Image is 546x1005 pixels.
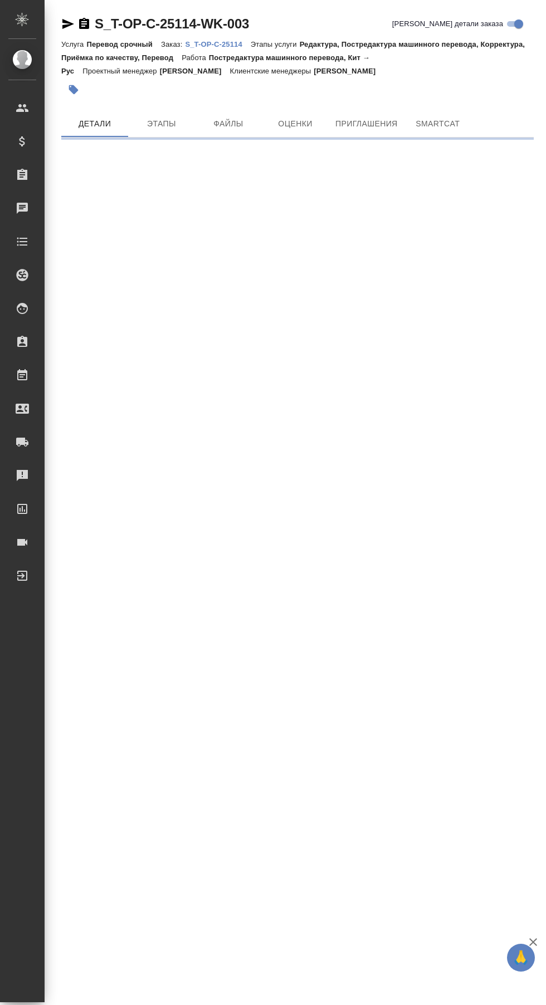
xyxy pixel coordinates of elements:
p: [PERSON_NAME] [314,67,384,75]
a: S_T-OP-C-25114-WK-003 [95,16,249,31]
span: Файлы [202,117,255,131]
p: Клиентские менеджеры [230,67,314,75]
span: [PERSON_NAME] детали заказа [392,18,503,30]
p: Этапы услуги [251,40,300,48]
span: SmartCat [411,117,465,131]
button: Скопировать ссылку [77,17,91,31]
p: Постредактура машинного перевода, Кит → Рус [61,53,370,75]
button: 🙏 [507,944,535,972]
button: Добавить тэг [61,77,86,102]
p: [PERSON_NAME] [160,67,230,75]
p: Услуга [61,40,86,48]
p: Проектный менеджер [82,67,159,75]
p: Заказ: [161,40,185,48]
span: 🙏 [511,946,530,969]
span: Этапы [135,117,188,131]
span: Детали [68,117,121,131]
span: Приглашения [335,117,398,131]
button: Скопировать ссылку для ЯМессенджера [61,17,75,31]
p: S_T-OP-C-25114 [185,40,250,48]
p: Перевод срочный [86,40,161,48]
a: S_T-OP-C-25114 [185,39,250,48]
span: Оценки [269,117,322,131]
p: Работа [182,53,209,62]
